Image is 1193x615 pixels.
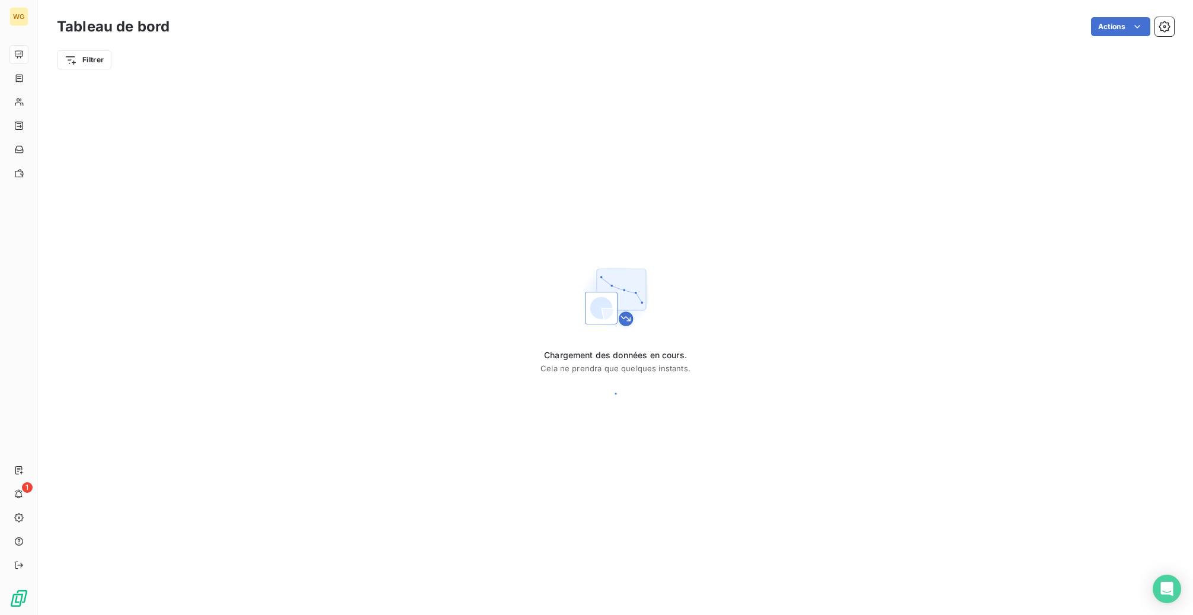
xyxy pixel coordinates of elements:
[1091,17,1150,36] button: Actions
[57,16,169,37] h3: Tableau de bord
[57,50,111,69] button: Filtrer
[1153,575,1181,603] div: Open Intercom Messenger
[540,349,690,361] span: Chargement des données en cours.
[9,7,28,26] div: WG
[22,482,33,493] span: 1
[578,259,654,335] img: First time
[540,364,690,373] span: Cela ne prendra que quelques instants.
[9,589,28,608] img: Logo LeanPay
